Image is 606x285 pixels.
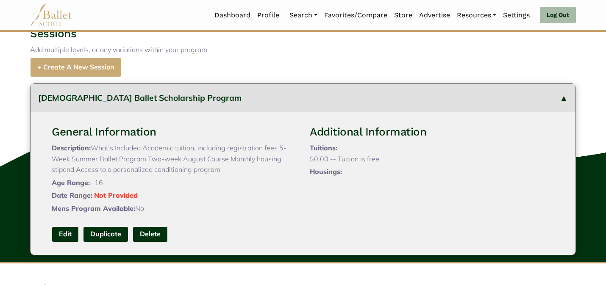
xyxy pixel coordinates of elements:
[52,204,135,213] span: Mens Program Available:
[310,144,337,152] span: Tuitions:
[500,6,533,24] a: Settings
[30,44,576,55] p: Add multiple levels, or any variations within your program
[83,227,128,242] a: Duplicate
[52,178,90,187] span: Age Range:
[31,84,575,112] button: [DEMOGRAPHIC_DATA] Ballet Scholarship Program
[310,167,342,176] span: Housings:
[52,227,79,242] a: Edit
[391,6,416,24] a: Store
[94,191,138,199] span: Not Provided
[52,203,296,214] p: No
[211,6,254,24] a: Dashboard
[453,6,500,24] a: Resources
[52,191,92,199] span: Date Range:
[52,144,91,152] span: Description:
[133,227,168,242] button: Delete
[416,6,453,24] a: Advertise
[321,6,391,24] a: Favorites/Compare
[310,125,554,139] h3: Additional Information
[52,143,296,175] p: What’s Included Academic tuition, including registration fees 5-Week Summer Ballet Program Two-we...
[52,177,296,188] p: - 16
[540,7,576,24] a: Log Out
[38,93,242,103] span: [DEMOGRAPHIC_DATA] Ballet Scholarship Program
[310,154,554,165] p: $0.00 -- Tuition is free.
[30,58,122,77] a: + Create A New Session
[52,125,296,139] h3: General Information
[286,6,321,24] a: Search
[30,27,576,41] h3: Sessions
[254,6,283,24] a: Profile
